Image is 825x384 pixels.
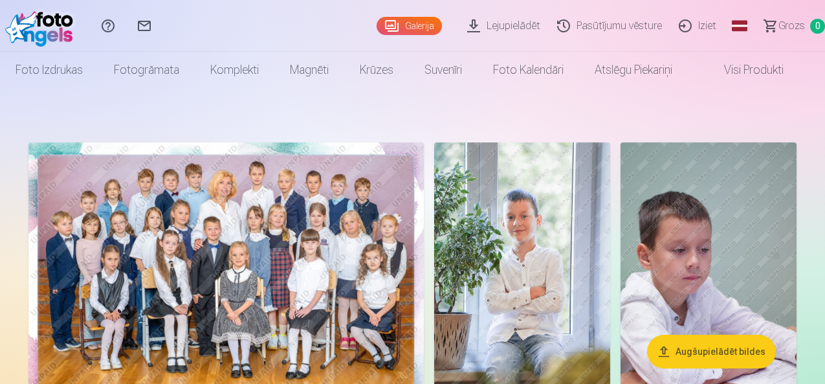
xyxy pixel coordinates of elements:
a: Fotogrāmata [98,52,195,88]
a: Galerija [377,17,442,35]
a: Foto kalendāri [478,52,579,88]
span: 0 [810,19,825,34]
button: Augšupielādēt bildes [647,335,776,368]
a: Suvenīri [409,52,478,88]
img: /fa1 [5,5,80,47]
a: Krūzes [344,52,409,88]
a: Komplekti [195,52,274,88]
a: Atslēgu piekariņi [579,52,688,88]
span: Grozs [778,18,805,34]
a: Magnēti [274,52,344,88]
a: Visi produkti [688,52,799,88]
